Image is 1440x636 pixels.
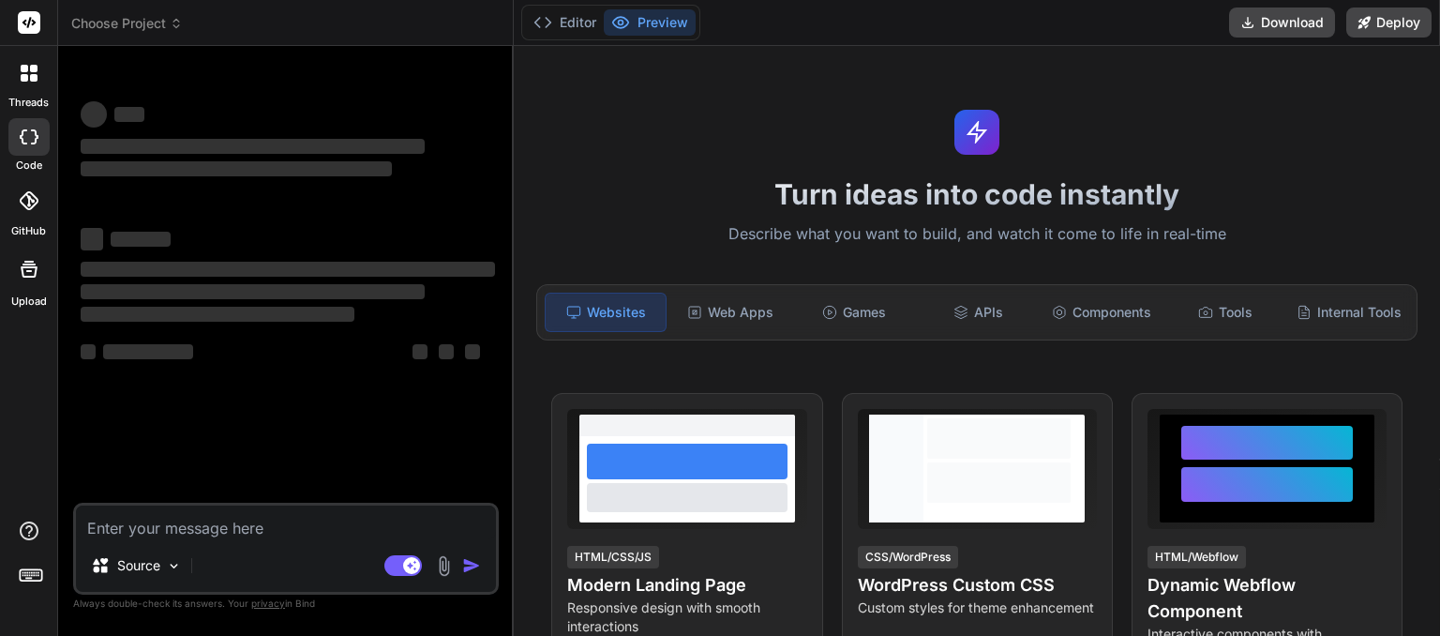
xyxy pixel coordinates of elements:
span: ‌ [111,232,171,247]
div: Games [794,293,914,332]
span: ‌ [81,344,96,359]
label: GitHub [11,223,46,239]
span: Choose Project [71,14,183,33]
span: ‌ [439,344,454,359]
p: Describe what you want to build, and watch it come to life in real-time [525,222,1429,247]
h1: Turn ideas into code instantly [525,177,1429,211]
button: Deploy [1346,8,1432,38]
span: ‌ [114,107,144,122]
div: Components [1042,293,1162,332]
label: code [16,158,42,174]
div: CSS/WordPress [858,546,958,568]
div: HTML/CSS/JS [567,546,659,568]
button: Download [1229,8,1335,38]
span: ‌ [81,139,425,154]
div: Internal Tools [1289,293,1409,332]
img: attachment [433,555,455,577]
p: Custom styles for theme enhancement [858,598,1097,617]
p: Responsive design with smooth interactions [567,598,806,636]
p: Source [117,556,160,575]
span: ‌ [81,262,495,277]
p: Always double-check its answers. Your in Bind [73,595,499,613]
span: privacy [251,598,285,609]
h4: Dynamic Webflow Component [1147,572,1387,625]
h4: WordPress Custom CSS [858,572,1097,598]
span: ‌ [81,284,425,299]
div: Websites [545,293,667,332]
div: Web Apps [670,293,790,332]
span: ‌ [412,344,427,359]
span: ‌ [103,344,193,359]
span: ‌ [81,101,107,128]
button: Editor [526,9,604,36]
h4: Modern Landing Page [567,572,806,598]
div: Tools [1165,293,1285,332]
img: icon [462,556,481,575]
label: Upload [11,294,47,310]
span: ‌ [81,307,354,322]
button: Preview [604,9,696,36]
div: HTML/Webflow [1147,546,1246,568]
span: ‌ [81,228,103,250]
span: ‌ [465,344,480,359]
label: threads [8,95,49,111]
span: ‌ [81,161,392,176]
img: Pick Models [166,558,182,574]
div: APIs [918,293,1038,332]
